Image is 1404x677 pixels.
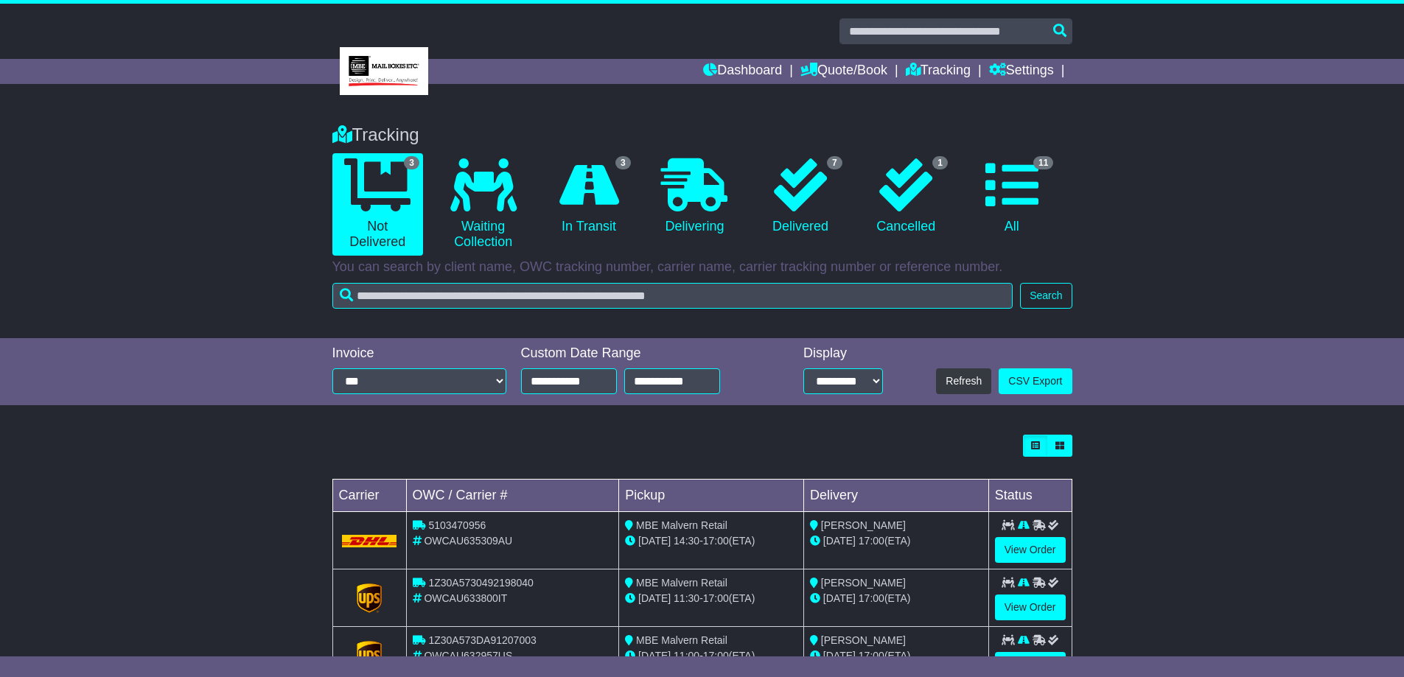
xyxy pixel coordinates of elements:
span: 14:30 [674,535,699,547]
span: 11 [1033,156,1053,169]
span: MBE Malvern Retail [636,577,727,589]
div: Display [803,345,883,362]
span: [DATE] [638,592,671,604]
span: 11:00 [674,650,699,662]
span: 17:00 [859,650,884,662]
span: [DATE] [638,535,671,547]
a: 1 Cancelled [861,153,951,240]
a: View Order [995,594,1066,620]
a: View Order [995,537,1066,563]
span: 17:00 [859,535,884,547]
button: Search [1020,283,1072,309]
div: Tracking [325,124,1080,146]
div: Custom Date Range [521,345,758,362]
a: Quote/Book [800,59,887,84]
span: [DATE] [638,650,671,662]
span: 17:00 [703,592,729,604]
a: 11 All [966,153,1057,240]
span: OWCAU633800IT [424,592,507,604]
button: Refresh [936,368,991,394]
span: 3 [404,156,419,169]
span: 7 [827,156,842,169]
span: [DATE] [823,650,856,662]
span: 17:00 [703,535,729,547]
img: GetCarrierServiceLogo [357,583,382,613]
a: Tracking [906,59,971,84]
a: Settings [989,59,1054,84]
td: OWC / Carrier # [406,480,619,512]
img: DHL.png [342,535,397,547]
div: (ETA) [810,533,982,549]
a: 3 Not Delivered [332,153,423,256]
span: [DATE] [823,592,856,604]
img: GetCarrierServiceLogo [357,641,382,670]
span: 5103470956 [428,519,486,531]
span: [PERSON_NAME] [821,577,906,589]
span: 17:00 [703,650,729,662]
a: Delivering [649,153,740,240]
a: Dashboard [703,59,782,84]
td: Pickup [619,480,804,512]
span: 1Z30A5730492198040 [428,577,533,589]
div: (ETA) [810,648,982,664]
a: 7 Delivered [755,153,845,240]
a: CSV Export [999,368,1072,394]
div: Invoice [332,345,506,362]
td: Status [988,480,1072,512]
span: OWCAU632957US [424,650,512,662]
a: Waiting Collection [438,153,528,256]
span: MBE Malvern Retail [636,519,727,531]
span: 1 [932,156,948,169]
span: [DATE] [823,535,856,547]
span: MBE Malvern Retail [636,634,727,646]
div: (ETA) [810,591,982,606]
div: - (ETA) [625,648,797,664]
span: 1Z30A573DA91207003 [428,634,536,646]
div: - (ETA) [625,533,797,549]
span: 11:30 [674,592,699,604]
span: [PERSON_NAME] [821,634,906,646]
span: 3 [615,156,631,169]
span: [PERSON_NAME] [821,519,906,531]
div: - (ETA) [625,591,797,606]
p: You can search by client name, OWC tracking number, carrier name, carrier tracking number or refe... [332,259,1072,276]
span: 17:00 [859,592,884,604]
img: MBE Malvern [340,47,428,95]
td: Delivery [803,480,988,512]
td: Carrier [332,480,406,512]
span: OWCAU635309AU [424,535,512,547]
a: 3 In Transit [543,153,634,240]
